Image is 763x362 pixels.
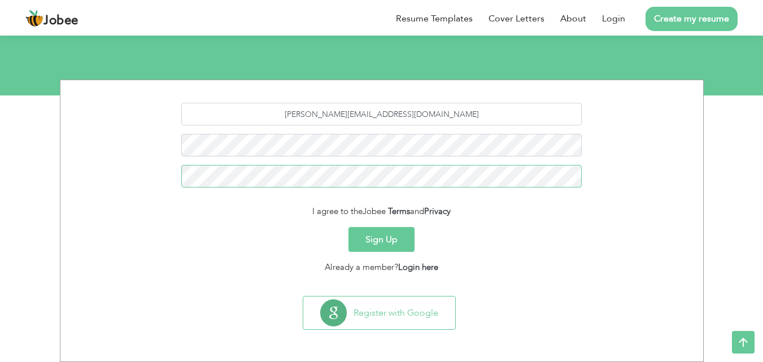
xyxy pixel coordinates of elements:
[69,261,695,274] div: Already a member?
[388,206,410,217] a: Terms
[396,12,473,25] a: Resume Templates
[348,227,415,252] button: Sign Up
[181,103,582,125] input: Email
[424,206,451,217] a: Privacy
[303,296,455,329] button: Register with Google
[602,12,625,25] a: Login
[43,15,79,27] span: Jobee
[560,12,586,25] a: About
[25,10,43,28] img: jobee.io
[398,261,438,273] a: Login here
[489,12,544,25] a: Cover Letters
[25,10,79,28] a: Jobee
[363,206,386,217] span: Jobee
[646,7,738,31] a: Create my resume
[69,205,695,218] div: I agree to the and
